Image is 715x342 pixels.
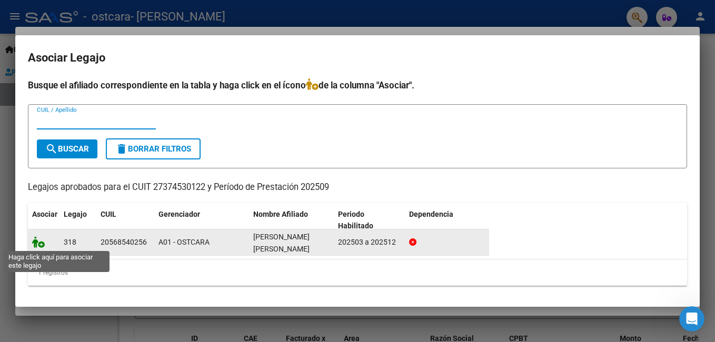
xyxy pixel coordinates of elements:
[338,236,401,248] div: 202503 a 202512
[158,238,210,246] span: A01 - OSTCARA
[405,203,490,238] datatable-header-cell: Dependencia
[249,203,334,238] datatable-header-cell: Nombre Afiliado
[334,203,405,238] datatable-header-cell: Periodo Habilitado
[28,259,687,286] div: 1 registros
[96,203,154,238] datatable-header-cell: CUIL
[158,210,200,218] span: Gerenciador
[64,238,76,246] span: 318
[101,236,147,248] div: 20568540256
[64,210,87,218] span: Legajo
[45,143,58,155] mat-icon: search
[106,138,201,159] button: Borrar Filtros
[28,203,59,238] datatable-header-cell: Asociar
[32,210,57,218] span: Asociar
[28,48,687,68] h2: Asociar Legajo
[28,78,687,92] h4: Busque el afiliado correspondiente en la tabla y haga click en el ícono de la columna "Asociar".
[253,210,308,218] span: Nombre Afiliado
[253,233,310,253] span: PERALTA GENARO ENOC
[37,139,97,158] button: Buscar
[679,306,704,331] iframe: Intercom live chat
[409,210,453,218] span: Dependencia
[115,144,191,154] span: Borrar Filtros
[154,203,249,238] datatable-header-cell: Gerenciador
[338,210,373,230] span: Periodo Habilitado
[115,143,128,155] mat-icon: delete
[101,210,116,218] span: CUIL
[28,181,687,194] p: Legajos aprobados para el CUIT 27374530122 y Período de Prestación 202509
[45,144,89,154] span: Buscar
[59,203,96,238] datatable-header-cell: Legajo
